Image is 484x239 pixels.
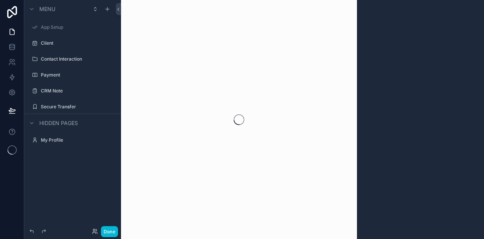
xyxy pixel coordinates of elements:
[41,72,115,78] label: Payment
[41,88,115,94] label: CRM Note
[41,24,115,30] label: App Setup
[39,119,78,127] span: Hidden pages
[41,137,115,143] label: My Profile
[41,40,115,46] label: Client
[41,104,115,110] label: Secure Transfer
[41,56,115,62] label: Contact Interaction
[101,226,118,237] button: Done
[39,5,55,13] span: Menu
